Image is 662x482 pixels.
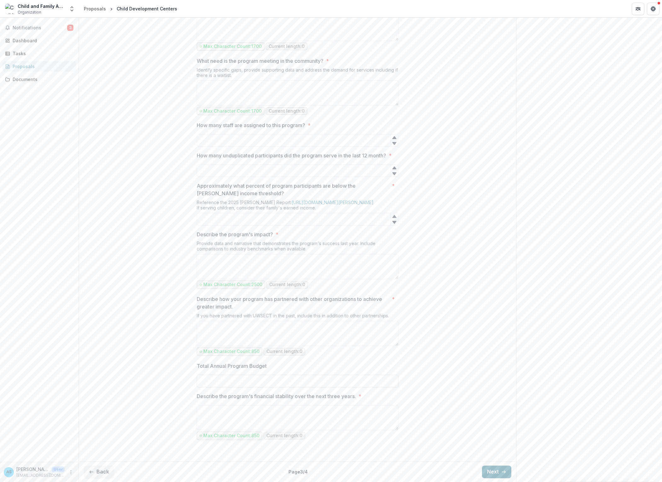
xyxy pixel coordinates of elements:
[81,4,108,13] a: Proposals
[203,109,262,114] p: Max Character Count: 1700
[3,48,76,59] a: Tasks
[67,468,75,476] button: More
[203,433,259,438] p: Max Character Count: 850
[269,282,305,287] p: Current length: 0
[197,392,356,400] p: Describe the program's financial stability over the next three years.
[197,241,398,254] div: Provide data and narrative that demonstrates the program's success last year. Include comparisons...
[288,468,308,475] p: Page 3 / 4
[67,25,73,31] span: 3
[16,473,65,478] p: [EMAIL_ADDRESS][DOMAIN_NAME]
[84,5,106,12] div: Proposals
[197,362,267,370] p: Total Annual Program Budget
[197,231,273,238] p: Describe the program's impact?
[13,50,71,57] div: Tasks
[13,25,67,31] span: Notifications
[197,313,398,321] div: If you have partnered with UWSECT in the past, include this in addition to other partnerships.
[266,433,302,438] p: Current length: 0
[197,152,386,159] p: How many unduplicated participants did the program serve in the last 12 month?
[269,44,305,49] p: Current length: 0
[269,109,305,114] p: Current length: 0
[5,4,15,14] img: Child and Family Agency of Southeastern Connecticut
[13,37,71,44] div: Dashboard
[16,466,49,473] p: [PERSON_NAME]
[197,121,305,129] p: How many staff are assigned to this program?
[3,61,76,72] a: Proposals
[203,282,262,287] p: Max Character Count: 2500
[292,200,374,205] a: [URL][DOMAIN_NAME][PERSON_NAME]
[3,35,76,46] a: Dashboard
[18,3,65,9] div: Child and Family Agency of Southeastern [US_STATE]
[197,57,323,65] p: What need is the program meeting in the community?
[197,295,389,310] p: Describe how your program has partnered with other organizations to achieve greater impact.
[482,466,511,478] button: Next
[197,67,398,80] div: Identify specific gaps, provide supporting data and address the demand for services including if ...
[81,4,180,13] nav: breadcrumb
[52,467,65,472] p: User
[18,9,41,15] span: Organization
[3,23,76,33] button: Notifications3
[6,470,12,474] div: Adam Shaughnessy
[647,3,659,15] button: Get Help
[117,5,177,12] div: Child Development Centers
[266,349,302,354] p: Current length: 0
[13,63,71,70] div: Proposals
[197,182,389,197] p: Approximately what percent of program participants are below the [PERSON_NAME] income threshold?
[67,3,76,15] button: Open entity switcher
[3,74,76,85] a: Documents
[203,349,259,354] p: Max Character Count: 850
[632,3,644,15] button: Partners
[84,466,114,478] button: Back
[13,76,71,83] div: Documents
[203,44,262,49] p: Max Character Count: 1700
[197,200,398,213] div: Reference the 2025 [PERSON_NAME] Report: If serving children, consider their family's earned income.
